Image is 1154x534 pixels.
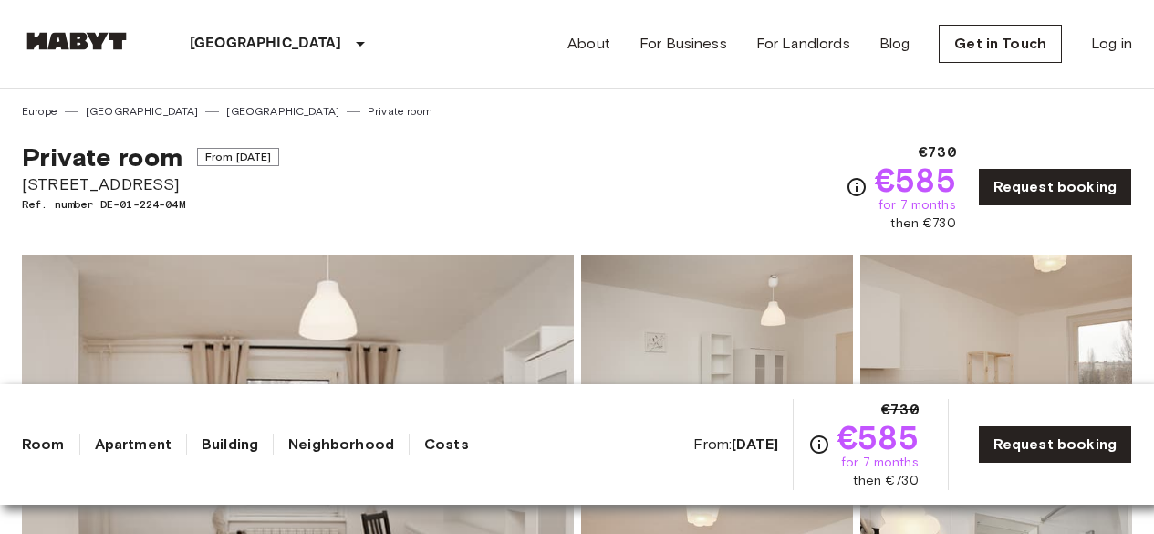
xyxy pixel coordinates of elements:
[860,255,1132,494] img: Picture of unit DE-01-224-04M
[875,163,956,196] span: €585
[890,215,955,233] span: then €730
[881,399,919,421] span: €730
[978,168,1132,206] a: Request booking
[567,33,610,55] a: About
[22,141,182,173] span: Private room
[22,196,279,213] span: Ref. number DE-01-224-04M
[22,32,131,50] img: Habyt
[22,434,65,455] a: Room
[919,141,956,163] span: €730
[86,103,199,120] a: [GEOGRAPHIC_DATA]
[197,148,280,166] span: From [DATE]
[639,33,727,55] a: For Business
[581,255,853,494] img: Picture of unit DE-01-224-04M
[190,33,342,55] p: [GEOGRAPHIC_DATA]
[939,25,1062,63] a: Get in Touch
[878,196,956,215] span: for 7 months
[693,435,778,455] span: From:
[288,434,394,455] a: Neighborhood
[202,434,258,455] a: Building
[879,33,910,55] a: Blog
[1091,33,1132,55] a: Log in
[853,472,918,490] span: then €730
[368,103,432,120] a: Private room
[732,435,778,453] b: [DATE]
[846,176,868,198] svg: Check cost overview for full price breakdown. Please note that discounts apply to new joiners onl...
[22,103,57,120] a: Europe
[756,33,850,55] a: For Landlords
[22,173,279,196] span: [STREET_ADDRESS]
[978,425,1132,464] a: Request booking
[95,434,172,455] a: Apartment
[837,421,919,454] span: €585
[424,434,469,455] a: Costs
[808,434,830,455] svg: Check cost overview for full price breakdown. Please note that discounts apply to new joiners onl...
[226,103,339,120] a: [GEOGRAPHIC_DATA]
[841,454,919,472] span: for 7 months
